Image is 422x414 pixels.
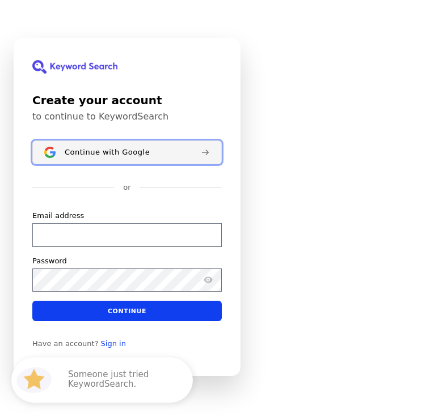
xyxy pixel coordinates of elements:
[14,360,54,400] img: HubSpot
[32,211,84,221] label: Email address
[32,111,222,122] p: to continue to KeywordSearch
[32,92,222,109] h1: Create your account
[32,339,99,348] span: Have an account?
[32,256,67,266] label: Password
[44,147,56,158] img: Sign in with Google
[101,339,126,348] a: Sign in
[123,182,130,193] p: or
[32,140,222,164] button: Sign in with GoogleContinue with Google
[68,370,182,390] p: Someone just tried KeywordSearch.
[201,273,215,287] button: Show password
[32,60,117,74] img: KeywordSearch
[65,148,150,157] span: Continue with Google
[32,301,222,321] button: Continue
